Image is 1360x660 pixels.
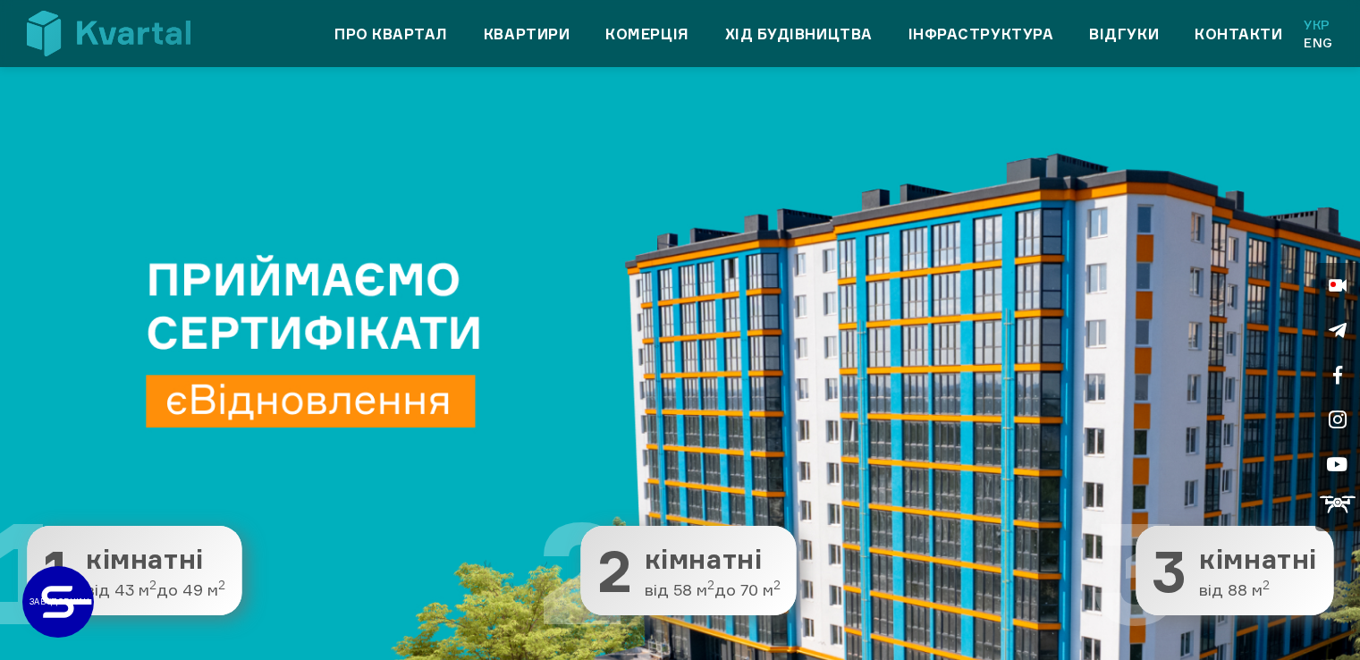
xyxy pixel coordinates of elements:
text: ЗАБУДОВНИК [30,597,89,606]
a: Контакти [1195,23,1282,45]
span: кімнатні [1199,545,1317,574]
span: кімнатні [645,545,781,574]
a: Хід будівництва [725,23,873,45]
span: 2 [597,542,632,599]
a: Комерція [605,23,688,45]
span: від 58 м до 70 м [645,581,781,599]
img: Kvartal [27,11,190,56]
button: 3 3 кімнатні від 88 м2 [1136,526,1333,615]
span: від 43 м до 49 м [86,581,225,599]
span: 3 [1152,542,1187,599]
sup: 2 [773,578,781,592]
a: Інфраструктура [908,23,1054,45]
sup: 2 [1263,578,1270,592]
sup: 2 [707,578,714,592]
a: Eng [1304,34,1333,52]
a: Укр [1304,16,1333,34]
a: Квартири [484,23,570,45]
a: Відгуки [1089,23,1159,45]
sup: 2 [149,578,156,592]
button: 2 2 кімнатні від 58 м2до 70 м2 [581,526,797,615]
span: 1 [43,542,73,599]
span: кімнатні [86,545,225,574]
sup: 2 [218,578,225,592]
span: від 88 м [1199,581,1317,599]
button: 1 1 кімнатні від 43 м2до 49 м2 [27,526,241,615]
a: ЗАБУДОВНИК [22,566,94,638]
a: Про квартал [334,23,448,45]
